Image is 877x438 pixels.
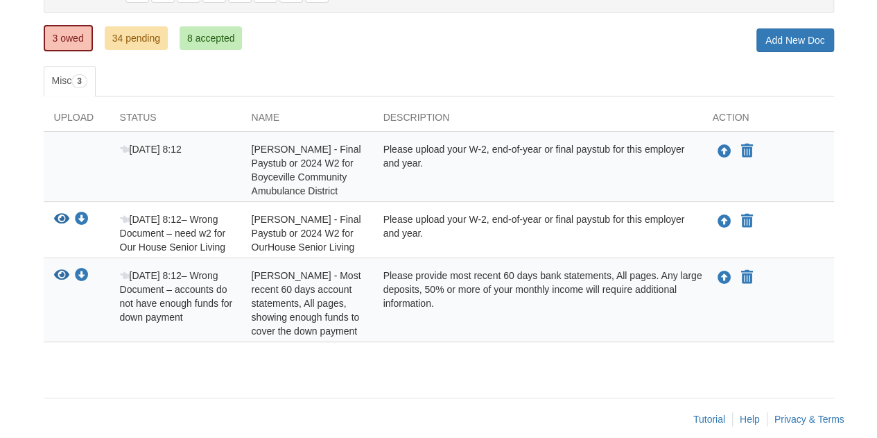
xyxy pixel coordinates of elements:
div: Please upload your W-2, end-of-year or final paystub for this employer and year. [373,142,702,198]
button: View Jasmine Peterson - Final Paystub or 2024 W2 for OurHouse Senior Living [54,212,69,227]
span: [DATE] 8:12 [120,270,182,281]
span: [DATE] 8:12 [120,144,182,155]
button: Upload Jasmine Peterson - Final Paystub or 2024 W2 for Boyceville Community Amubulance District [716,142,733,160]
button: Declare Jasmine Peterson - Final Paystub or 2024 W2 for Boyceville Community Amubulance District ... [740,143,754,160]
a: 3 owed [44,25,93,51]
div: – Wrong Document – accounts do not have enough funds for down payment [110,269,241,338]
div: Please upload your W-2, end-of-year or final paystub for this employer and year. [373,212,702,254]
span: [PERSON_NAME] - Most recent 60 days account statements, All pages, showing enough funds to cover ... [252,270,361,337]
div: Name [241,110,373,131]
a: Add New Doc [756,28,834,52]
div: Please provide most recent 60 days bank statements, All pages. Any large deposits, 50% or more of... [373,269,702,338]
div: – Wrong Document – need w2 for Our House Senior Living [110,212,241,254]
button: Upload Jasmine Peterson - Final Paystub or 2024 W2 for OurHouse Senior Living [716,212,733,230]
a: Help [740,414,760,425]
button: Declare Jasmine Peterson - Final Paystub or 2024 W2 for OurHouse Senior Living not applicable [740,213,754,230]
span: [DATE] 8:12 [120,214,182,225]
span: [PERSON_NAME] - Final Paystub or 2024 W2 for Boyceville Community Amubulance District [252,144,361,196]
a: 34 pending [105,26,168,50]
button: Upload Jasmine Peterson - Most recent 60 days account statements, All pages, showing enough funds... [716,269,733,287]
a: Privacy & Terms [774,414,844,425]
div: Status [110,110,241,131]
span: [PERSON_NAME] - Final Paystub or 2024 W2 for OurHouse Senior Living [252,214,361,253]
button: View Jasmine Peterson - Most recent 60 days account statements, All pages, showing enough funds t... [54,269,69,283]
a: Misc [44,66,96,96]
div: Description [373,110,702,131]
a: Download Jasmine Peterson - Most recent 60 days account statements, All pages, showing enough fun... [75,271,89,282]
span: 3 [71,74,87,88]
a: Download Jasmine Peterson - Final Paystub or 2024 W2 for OurHouse Senior Living [75,214,89,226]
div: Action [702,110,834,131]
a: Tutorial [693,414,725,425]
a: 8 accepted [180,26,243,50]
button: Declare Jasmine Peterson - Most recent 60 days account statements, All pages, showing enough fund... [740,269,754,286]
div: Upload [44,110,110,131]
